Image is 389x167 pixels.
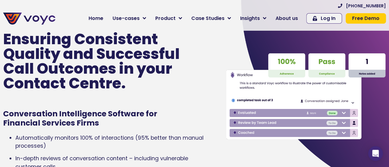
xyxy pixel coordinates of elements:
[151,12,187,25] a: Product
[352,16,379,21] span: Free Demo
[346,4,386,8] span: [PHONE_NUMBER]
[226,51,386,141] img: Voyc interface graphic
[3,32,189,91] p: Ensuring Consistent Quality and Successful Call Outcomes in your Contact Centre.
[338,4,386,8] a: [PHONE_NUMBER]
[271,12,303,25] a: About us
[346,13,386,24] a: Free Demo
[108,12,151,25] a: Use-cases
[3,109,177,128] h1: Conversation Intelligence Software for Financial Services Firms
[155,15,176,22] span: Product
[321,16,335,21] span: Log In
[306,13,342,24] a: Log In
[236,12,271,25] a: Insights
[276,15,298,22] span: About us
[187,12,236,25] a: Case Studies
[240,15,260,22] span: Insights
[3,13,55,25] img: voyc-full-logo
[79,25,94,32] span: Phone
[191,15,224,22] span: Case Studies
[89,15,103,22] span: Home
[113,15,140,22] span: Use-cases
[84,12,108,25] a: Home
[368,146,383,161] div: Open Intercom Messenger
[15,134,204,150] span: Automatically monitors 100% of interactions (95% better than manual processes)
[79,50,100,57] span: Job title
